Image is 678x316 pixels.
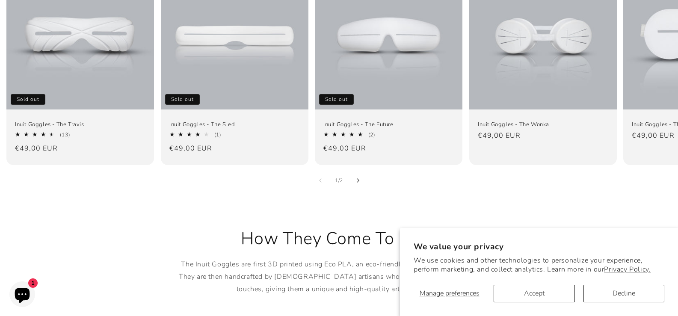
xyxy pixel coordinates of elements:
span: Manage preferences [420,289,480,298]
button: Slide right [349,171,367,190]
a: Inuit Goggles - The Travis [15,121,145,128]
button: Manage preferences [414,285,485,302]
button: Decline [583,285,664,302]
h2: How They Come To Birth [172,227,506,250]
a: Inuit Goggles - The Future [323,121,454,128]
button: Slide left [311,171,330,190]
button: Accept [494,285,574,302]
a: Inuit Goggles - The Sled [169,121,300,128]
a: Privacy Policy. [604,265,651,274]
span: / [338,176,340,185]
inbox-online-store-chat: Shopify online store chat [7,281,38,309]
p: We use cookies and other technologies to personalize your experience, perform marketing, and coll... [414,256,664,274]
span: 2 [340,176,343,185]
h2: We value your privacy [414,242,664,252]
a: Inuit Goggles - The Wonka [478,121,608,128]
span: 1 [335,176,338,185]
p: The Inuit Goggles are first 3D printed using Eco PLA, an eco-friendly and biodegradable material.... [172,258,506,295]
